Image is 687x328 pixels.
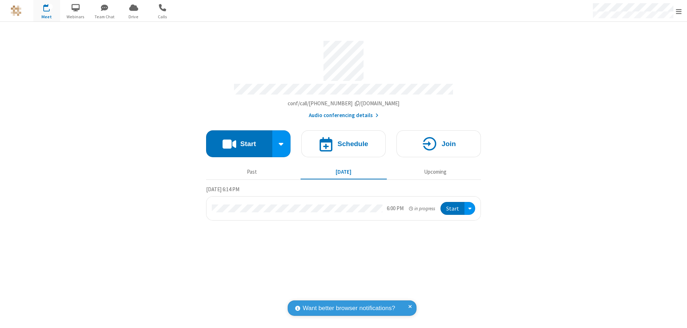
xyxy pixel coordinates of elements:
[301,130,386,157] button: Schedule
[396,130,481,157] button: Join
[288,100,400,107] span: Copy my meeting room link
[91,14,118,20] span: Team Chat
[206,130,272,157] button: Start
[240,140,256,147] h4: Start
[309,111,379,120] button: Audio conferencing details
[409,205,435,212] em: in progress
[206,35,481,120] section: Account details
[209,165,295,179] button: Past
[48,4,53,9] div: 1
[387,204,404,213] div: 6:00 PM
[440,202,464,215] button: Start
[392,165,478,179] button: Upcoming
[288,100,400,108] button: Copy my meeting room linkCopy my meeting room link
[442,140,456,147] h4: Join
[149,14,176,20] span: Calls
[206,186,239,193] span: [DATE] 6:14 PM
[303,304,395,313] span: Want better browser notifications?
[33,14,60,20] span: Meet
[206,185,481,221] section: Today's Meetings
[11,5,21,16] img: QA Selenium DO NOT DELETE OR CHANGE
[301,165,387,179] button: [DATE]
[272,130,291,157] div: Start conference options
[669,309,682,323] iframe: Chat
[464,202,475,215] div: Open menu
[120,14,147,20] span: Drive
[337,140,368,147] h4: Schedule
[62,14,89,20] span: Webinars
